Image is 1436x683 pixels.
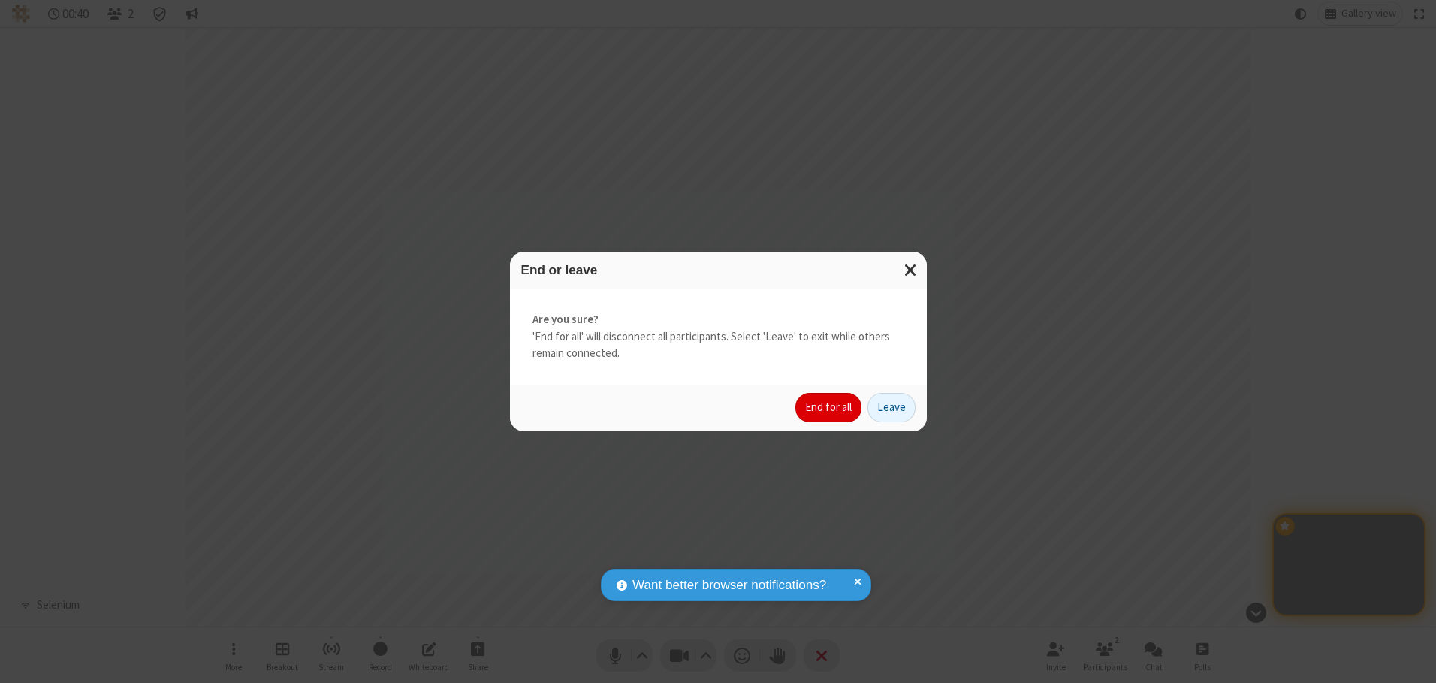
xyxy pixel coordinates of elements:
[521,263,916,277] h3: End or leave
[867,393,916,423] button: Leave
[532,311,904,328] strong: Are you sure?
[795,393,861,423] button: End for all
[510,289,927,385] div: 'End for all' will disconnect all participants. Select 'Leave' to exit while others remain connec...
[632,576,826,595] span: Want better browser notifications?
[895,252,927,289] button: Close modal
